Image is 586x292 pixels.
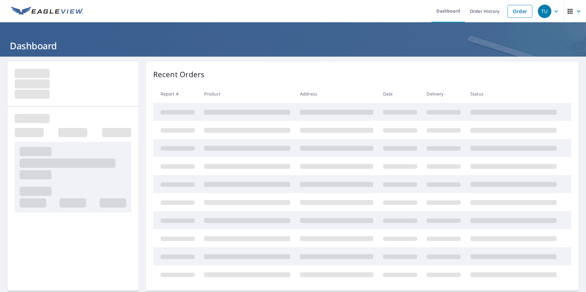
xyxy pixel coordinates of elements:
h1: Dashboard [7,39,579,52]
th: Date [378,85,422,103]
p: Recent Orders [153,69,205,80]
th: Address [295,85,378,103]
th: Report # [153,85,200,103]
div: TU [538,5,551,18]
th: Status [466,85,561,103]
img: EV Logo [11,7,83,16]
th: Product [199,85,295,103]
a: Order [508,5,532,18]
th: Delivery [422,85,466,103]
